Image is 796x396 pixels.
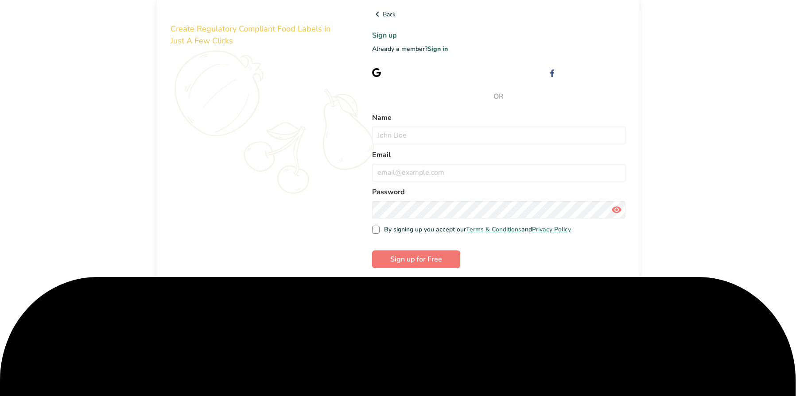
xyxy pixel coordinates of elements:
[388,68,444,77] div: Sign up
[372,91,625,102] span: OR
[171,9,257,20] img: Food Label Maker
[171,23,330,46] span: Create Regulatory Compliant Food Labels in Just A Few Clicks
[409,68,444,77] span: with Google
[466,225,521,234] a: Terms & Conditions
[372,30,625,41] h1: Sign up
[372,112,625,123] label: Name
[372,127,625,144] input: John Doe
[563,68,625,77] div: Sign up
[372,164,625,181] input: email@example.com
[390,254,442,265] span: Sign up for Free
[427,45,448,53] a: Sign in
[372,9,625,19] a: Back
[532,225,571,234] a: Privacy Policy
[584,68,625,77] span: with Facebook
[372,44,625,54] p: Already a member?
[372,250,460,268] button: Sign up for Free
[372,187,625,197] label: Password
[380,226,571,234] span: By signing up you accept our and
[372,150,625,160] label: Email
